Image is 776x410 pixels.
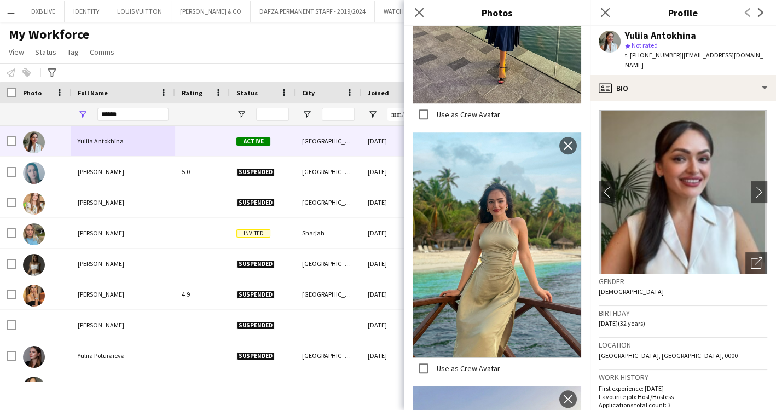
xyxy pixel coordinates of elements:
[599,384,767,392] p: First experience: [DATE]
[251,1,375,22] button: DAFZA PERMANENT STAFF - 2019/2024
[599,276,767,286] h3: Gender
[23,254,45,276] img: Yuliia Matvieieva
[296,340,361,371] div: [GEOGRAPHIC_DATA]
[599,319,645,327] span: [DATE] (32 years)
[175,279,230,309] div: 4.9
[599,287,664,296] span: [DEMOGRAPHIC_DATA]
[361,218,427,248] div: [DATE]
[256,108,289,121] input: Status Filter Input
[236,137,270,146] span: Active
[23,377,45,399] img: Yuliia Romashko
[625,51,763,69] span: | [EMAIL_ADDRESS][DOMAIN_NAME]
[296,157,361,187] div: [GEOGRAPHIC_DATA]
[296,279,361,309] div: [GEOGRAPHIC_DATA]
[23,131,45,153] img: Yuliia Antokhina
[236,321,275,330] span: Suspended
[23,285,45,307] img: Yuliia Nesteruk
[435,109,500,119] label: Use as Crew Avatar
[361,279,427,309] div: [DATE]
[67,47,79,57] span: Tag
[236,199,275,207] span: Suspended
[632,41,658,49] span: Not rated
[302,89,315,97] span: City
[78,168,124,176] span: [PERSON_NAME]
[361,310,427,340] div: [DATE]
[599,392,767,401] p: Favourite job: Host/Hostess
[236,229,270,238] span: Invited
[78,109,88,119] button: Open Filter Menu
[23,89,42,97] span: Photo
[296,126,361,156] div: [GEOGRAPHIC_DATA]
[78,198,124,206] span: [PERSON_NAME]
[236,260,275,268] span: Suspended
[368,109,378,119] button: Open Filter Menu
[23,346,45,368] img: Yuliia Poturaieva
[78,229,124,237] span: [PERSON_NAME]
[23,162,45,184] img: Yuliia Holovko
[78,321,124,329] span: [PERSON_NAME]
[236,89,258,97] span: Status
[590,5,776,20] h3: Profile
[4,45,28,59] a: View
[171,1,251,22] button: [PERSON_NAME] & CO
[78,137,124,145] span: Yuliia Antokhina
[9,47,24,57] span: View
[361,187,427,217] div: [DATE]
[78,290,124,298] span: [PERSON_NAME]
[85,45,119,59] a: Comms
[368,89,389,97] span: Joined
[23,193,45,215] img: Yuliia Korablova
[375,1,454,22] button: WATCHBOX / SADDIQI
[599,401,767,409] p: Applications total count: 3
[35,47,56,57] span: Status
[236,291,275,299] span: Suspended
[45,66,59,79] app-action-btn: Advanced filters
[296,187,361,217] div: [GEOGRAPHIC_DATA]
[31,45,61,59] a: Status
[78,259,124,268] span: [PERSON_NAME]
[182,89,202,97] span: Rating
[97,108,169,121] input: Full Name Filter Input
[361,249,427,279] div: [DATE]
[236,352,275,360] span: Suspended
[745,252,767,274] div: Open photos pop-in
[23,223,45,245] img: Yuliia Kravets
[599,110,767,274] img: Crew avatar or photo
[361,157,427,187] div: [DATE]
[302,109,312,119] button: Open Filter Menu
[296,249,361,279] div: [GEOGRAPHIC_DATA]
[599,340,767,350] h3: Location
[296,371,361,401] div: [GEOGRAPHIC_DATA]
[625,31,696,41] div: Yuliia Antokhina
[65,1,108,22] button: IDENTITY
[435,363,500,373] label: Use as Crew Avatar
[236,109,246,119] button: Open Filter Menu
[108,1,171,22] button: LOUIS VUITTON
[22,1,65,22] button: DXB LIVE
[361,340,427,371] div: [DATE]
[599,372,767,382] h3: Work history
[361,371,427,401] div: [DATE]
[236,168,275,176] span: Suspended
[590,75,776,101] div: Bio
[599,351,738,360] span: [GEOGRAPHIC_DATA], [GEOGRAPHIC_DATA], 0000
[78,89,108,97] span: Full Name
[413,132,581,357] img: Crew photo 1050645
[296,218,361,248] div: Sharjah
[599,308,767,318] h3: Birthday
[63,45,83,59] a: Tag
[404,5,590,20] h3: Photos
[625,51,682,59] span: t. [PHONE_NUMBER]
[175,157,230,187] div: 5.0
[78,351,125,360] span: Yuliia Poturaieva
[361,126,427,156] div: [DATE]
[387,108,420,121] input: Joined Filter Input
[322,108,355,121] input: City Filter Input
[90,47,114,57] span: Comms
[9,26,89,43] span: My Workforce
